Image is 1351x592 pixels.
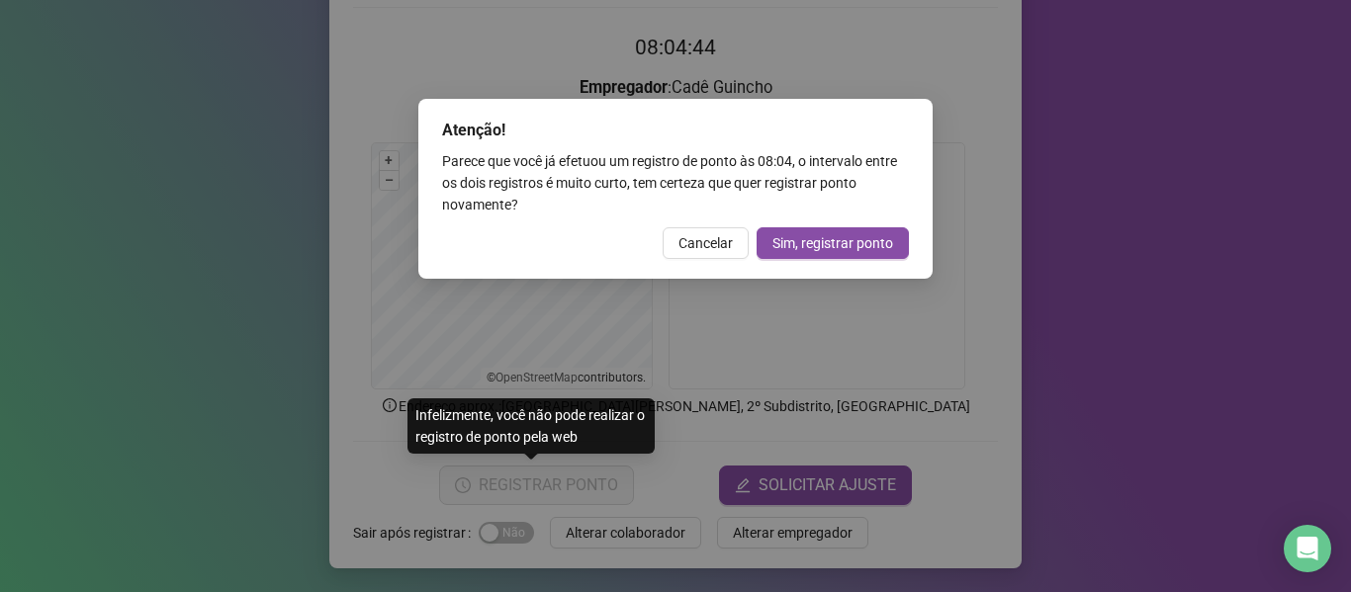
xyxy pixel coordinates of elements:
button: Sim, registrar ponto [757,227,909,259]
div: Infelizmente, você não pode realizar o registro de ponto pela web [407,398,655,454]
div: Parece que você já efetuou um registro de ponto às 08:04 , o intervalo entre os dois registros é ... [442,150,909,215]
div: Atenção! [442,119,909,142]
button: Cancelar [663,227,749,259]
span: Sim, registrar ponto [772,232,893,254]
span: Cancelar [678,232,733,254]
div: Open Intercom Messenger [1284,525,1331,572]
